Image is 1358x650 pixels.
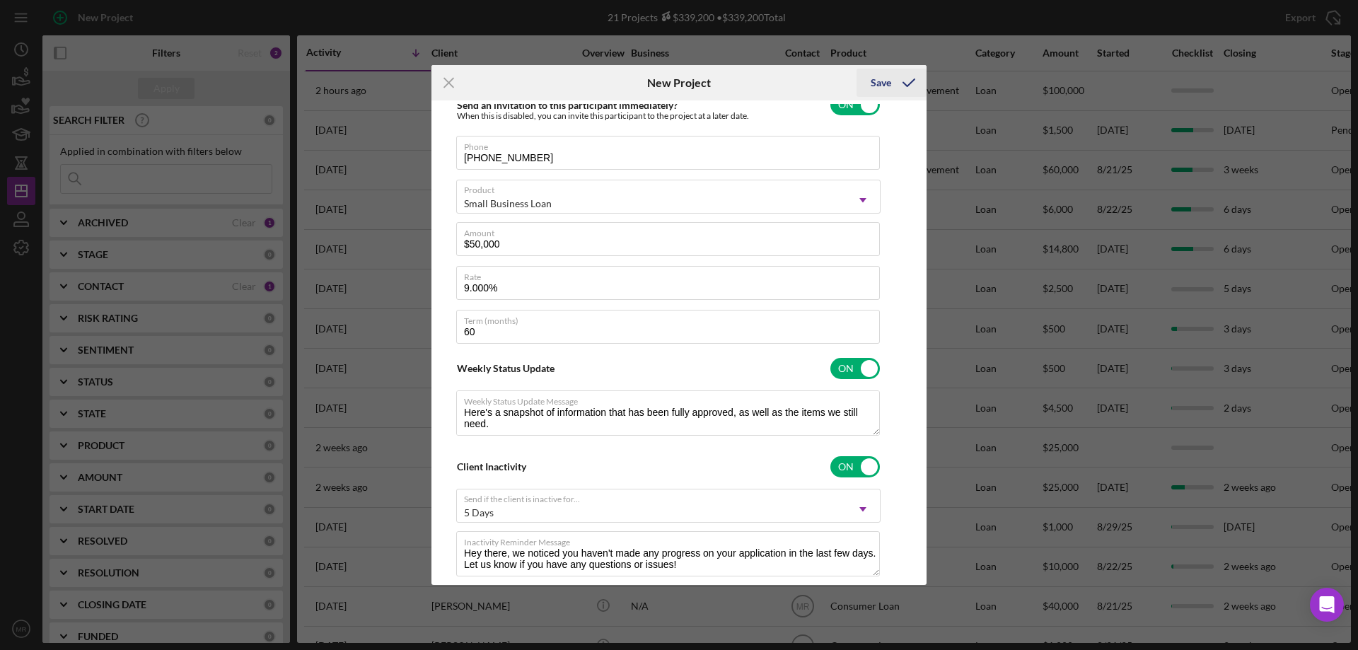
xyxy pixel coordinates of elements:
[457,111,749,121] div: When this is disabled, you can invite this participant to the project at a later date.
[464,507,494,518] div: 5 Days
[457,460,526,472] label: Client Inactivity
[871,69,891,97] div: Save
[464,391,880,407] label: Weekly Status Update Message
[464,311,880,326] label: Term (months)
[647,76,711,89] h6: New Project
[457,362,555,374] label: Weekly Status Update
[857,69,927,97] button: Save
[464,137,880,152] label: Phone
[464,532,880,547] label: Inactivity Reminder Message
[464,198,552,209] div: Small Business Loan
[456,390,880,436] textarea: Here's a snapshot of information that has been fully approved, as well as the items we still need...
[457,99,678,111] label: Send an invitation to this participant immediately?
[464,223,880,238] label: Amount
[464,267,880,282] label: Rate
[1310,588,1344,622] div: Open Intercom Messenger
[456,531,880,576] textarea: Hey there, we noticed you haven't made any progress on your application in the last few days. Let...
